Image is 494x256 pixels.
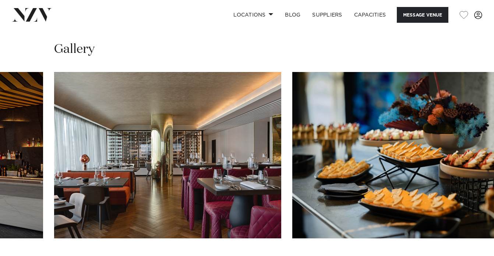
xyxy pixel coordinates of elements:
[12,8,52,21] img: nzv-logo.png
[279,7,306,23] a: BLOG
[306,7,348,23] a: SUPPLIERS
[54,41,95,58] h2: Gallery
[54,72,281,238] swiper-slide: 21 / 25
[348,7,392,23] a: Capacities
[227,7,279,23] a: Locations
[397,7,448,23] button: Message Venue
